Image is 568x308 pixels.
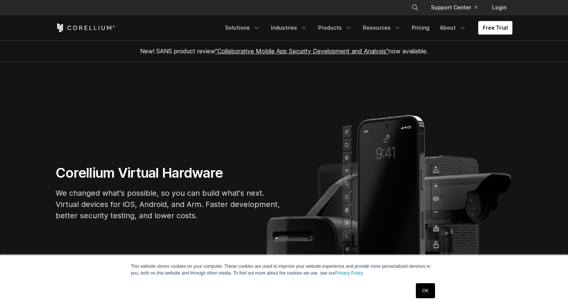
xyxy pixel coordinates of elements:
[478,21,512,35] a: Free Trial
[266,21,312,35] a: Industries
[221,21,512,35] div: Navigation Menu
[56,165,281,181] h1: Corellium Virtual Hardware
[416,283,435,298] a: OK
[402,1,512,14] div: Navigation Menu
[335,270,364,276] a: Privacy Policy.
[56,23,115,32] a: Corellium Home
[314,21,357,35] a: Products
[358,21,406,35] a: Resources
[425,1,483,14] a: Support Center
[221,21,265,35] a: Solutions
[140,47,428,55] span: New! SANS product review now available.
[56,187,281,221] p: We changed what's possible, so you can build what's next. Virtual devices for iOS, Android, and A...
[408,1,422,14] button: Search
[407,21,434,35] a: Pricing
[131,263,437,276] p: This website stores cookies on your computer. These cookies are used to improve your website expe...
[435,21,471,35] a: About
[486,1,512,14] a: Login
[215,47,388,55] a: "Collaborative Mobile App Security Development and Analysis"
